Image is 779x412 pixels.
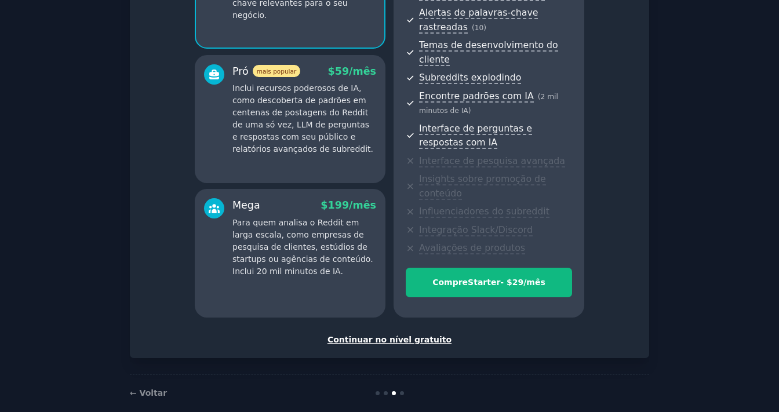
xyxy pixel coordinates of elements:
[419,93,558,115] font: 2 mil minutos de IA
[468,278,500,287] font: Starter
[538,93,541,101] font: (
[472,24,475,32] font: (
[419,242,525,253] font: Avaliações de produtos
[321,199,327,211] font: $
[475,24,484,32] font: 10
[406,268,572,297] button: CompreStarter- $29/mês
[500,278,512,287] font: - $
[419,39,558,65] font: Temas de desenvolvimento do cliente
[335,65,349,77] font: 59
[468,107,471,115] font: )
[328,199,350,211] font: 199
[432,278,468,287] font: Compre
[349,65,376,77] font: /mês
[419,155,565,166] font: Interface de pesquisa avançada
[523,278,545,287] font: /mês
[512,278,523,287] font: 29
[419,173,546,199] font: Insights sobre promoção de conteúdo
[257,68,296,75] font: mais popular
[232,65,249,77] font: Pró
[327,335,452,344] font: Continuar no nível gratuito
[232,218,373,276] font: Para quem analisa o Reddit em larga escala, como empresas de pesquisa de clientes, estúdios de st...
[419,206,549,217] font: Influenciadores do subreddit
[419,224,533,235] font: Integração Slack/Discord
[419,123,532,148] font: Interface de perguntas e respostas com IA
[232,199,260,211] font: Mega
[349,199,376,211] font: /mês
[130,388,167,398] a: ← Voltar
[328,65,335,77] font: $
[419,72,521,83] font: Subreddits explodindo
[232,83,373,154] font: Inclui recursos poderosos de IA, como descoberta de padrões em centenas de postagens do Reddit de...
[483,24,486,32] font: )
[419,7,538,32] font: Alertas de palavras-chave rastreadas
[419,90,534,101] font: Encontre padrões com IA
